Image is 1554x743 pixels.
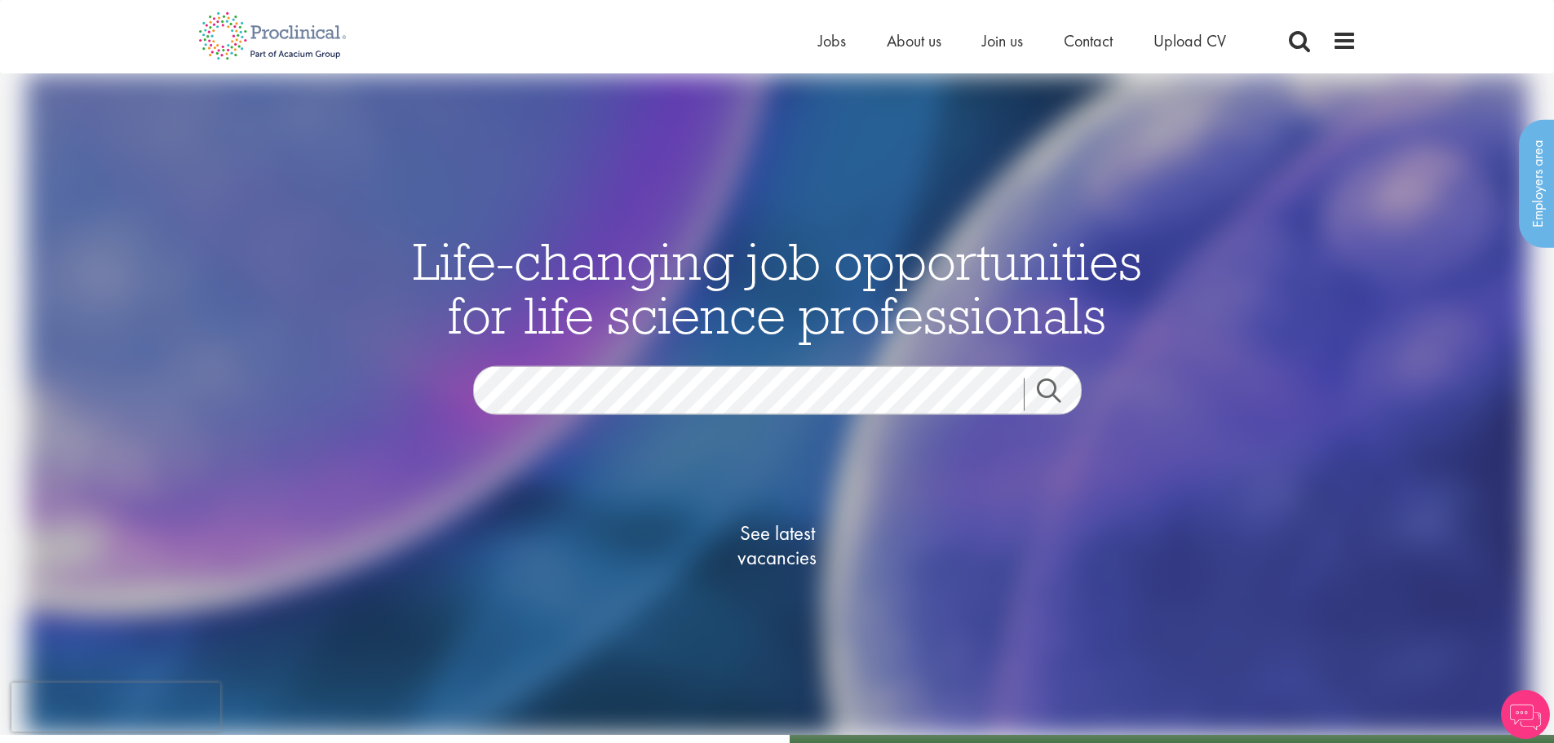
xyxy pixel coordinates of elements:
[1153,30,1226,51] a: Upload CV
[982,30,1023,51] a: Join us
[887,30,941,51] a: About us
[25,73,1529,735] img: candidate home
[1064,30,1113,51] a: Contact
[1024,378,1094,411] a: Job search submit button
[696,456,859,635] a: See latestvacancies
[1501,690,1550,739] img: Chatbot
[696,521,859,570] span: See latest vacancies
[11,683,220,732] iframe: reCAPTCHA
[413,228,1142,347] span: Life-changing job opportunities for life science professionals
[818,30,846,51] a: Jobs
